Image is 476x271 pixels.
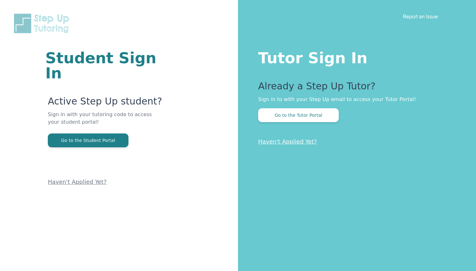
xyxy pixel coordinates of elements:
[48,133,128,147] button: Go to the Student Portal
[258,138,317,145] a: Haven't Applied Yet?
[48,178,107,185] a: Haven't Applied Yet?
[258,81,451,96] p: Already a Step Up Tutor?
[48,111,162,133] p: Sign in with your tutoring code to access your student portal!
[258,96,451,103] p: Sign in to with your Step Up email to access your Tutor Portal!
[13,13,73,34] img: Step Up Tutoring horizontal logo
[45,50,162,81] h1: Student Sign In
[403,13,438,20] a: Report an Issue
[258,112,339,118] a: Go to the Tutor Portal
[48,96,162,111] p: Active Step Up student?
[258,108,339,122] button: Go to the Tutor Portal
[258,48,451,65] h1: Tutor Sign In
[48,137,128,143] a: Go to the Student Portal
